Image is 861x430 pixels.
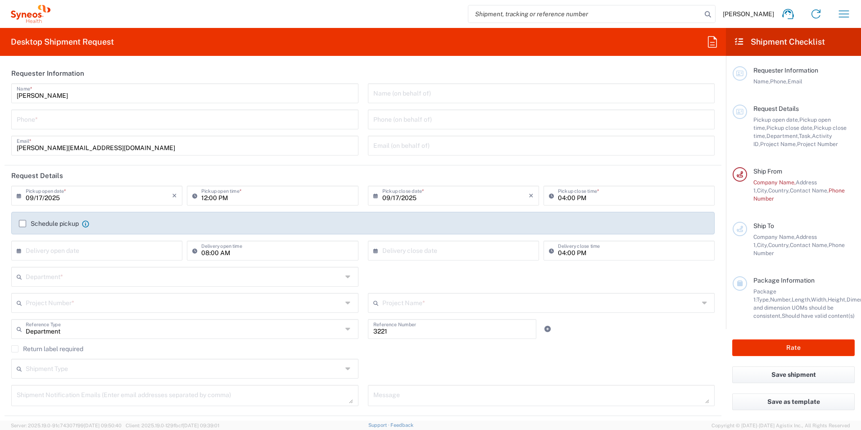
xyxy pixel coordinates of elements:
span: Client: 2025.19.0-129fbcf [126,423,219,428]
label: Return label required [11,345,83,352]
span: Ship To [753,222,774,229]
button: Save shipment [732,366,855,383]
span: Requester Information [753,67,818,74]
span: [PERSON_NAME] [723,10,774,18]
h2: Desktop Shipment Request [11,37,114,47]
span: Height, [828,296,847,303]
span: Company Name, [753,233,796,240]
input: Shipment, tracking or reference number [468,5,702,23]
span: Type, [757,296,770,303]
h2: Requester Information [11,69,84,78]
span: Email [788,78,802,85]
span: Department, [766,133,799,139]
span: Should have valid content(s) [782,312,855,319]
span: Contact Name, [790,242,829,248]
span: Name, [753,78,770,85]
span: Task, [799,133,812,139]
label: Schedule pickup [19,220,79,227]
a: Add Reference [541,323,554,335]
i: × [529,188,534,203]
span: Request Details [753,105,799,112]
span: Phone, [770,78,788,85]
h2: Shipment Checklist [734,37,825,47]
span: [DATE] 09:50:40 [84,423,122,428]
span: [DATE] 09:39:01 [183,423,219,428]
span: Contact Name, [790,187,829,194]
span: Package Information [753,277,815,284]
span: Project Name, [760,141,797,147]
span: Package 1: [753,288,776,303]
span: Country, [768,242,790,248]
span: Server: 2025.19.0-91c74307f99 [11,423,122,428]
span: Length, [792,296,811,303]
span: Country, [768,187,790,194]
i: × [172,188,177,203]
span: Company Name, [753,179,796,186]
span: Number, [770,296,792,303]
a: Support [368,422,391,428]
button: Save as template [732,393,855,410]
span: Project Number [797,141,838,147]
span: City, [757,187,768,194]
span: Ship From [753,168,782,175]
span: Width, [811,296,828,303]
span: Pickup open date, [753,116,799,123]
h2: Request Details [11,171,63,180]
span: City, [757,242,768,248]
a: Feedback [390,422,413,428]
span: Pickup close date, [766,124,814,131]
button: Rate [732,339,855,356]
span: Copyright © [DATE]-[DATE] Agistix Inc., All Rights Reserved [711,421,850,430]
